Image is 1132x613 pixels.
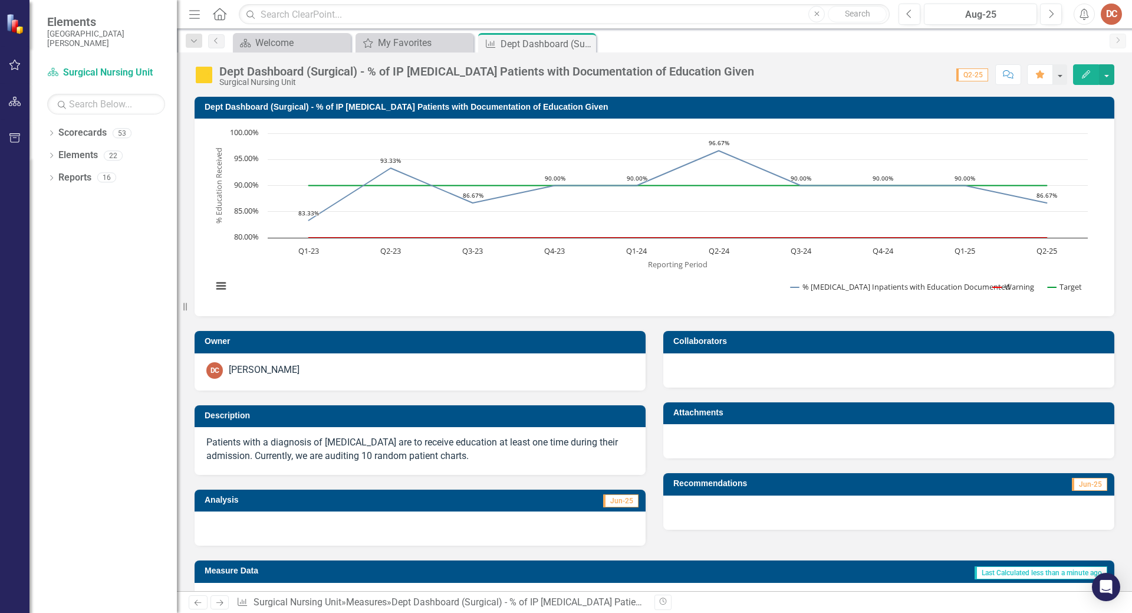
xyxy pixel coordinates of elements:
[205,337,640,346] h3: Owner
[955,245,975,256] text: Q1-25
[206,362,223,379] div: DC
[924,4,1037,25] button: Aug-25
[673,408,1108,417] h3: Attachments
[206,436,634,463] p: Patients with a diagnosis of [MEDICAL_DATA] are to receive education at least one time during the...
[239,4,890,25] input: Search ClearPoint...
[828,6,887,22] button: Search
[845,9,870,18] span: Search
[709,139,729,147] text: 96.67%
[545,174,565,182] text: 90.00%
[955,174,975,182] text: 90.00%
[873,245,894,256] text: Q4-24
[58,149,98,162] a: Elements
[1036,245,1057,256] text: Q2-25
[956,68,988,81] span: Q2-25
[213,147,224,224] text: % Education Received
[234,231,259,242] text: 80.00%
[603,494,639,507] span: Jun-25
[47,66,165,80] a: Surgical Nursing Unit
[206,127,1094,304] svg: Interactive chart
[648,259,707,270] text: Reporting Period
[47,94,165,114] input: Search Below...
[873,174,893,182] text: 90.00%
[391,596,817,608] div: Dept Dashboard (Surgical) - % of IP [MEDICAL_DATA] Patients with Documentation of Education Given
[791,174,811,182] text: 90.00%
[928,8,1033,22] div: Aug-25
[195,65,213,84] img: Caution
[254,596,341,608] a: Surgical Nursing Unit
[975,566,1107,579] span: Last Calculated less than a minute ago
[673,479,965,488] h3: Recommendations
[626,245,647,256] text: Q1-24
[380,245,401,256] text: Q2-23
[993,281,1035,292] button: Show Warning
[47,29,165,48] small: [GEOGRAPHIC_DATA][PERSON_NAME]
[1072,478,1107,491] span: Jun-25
[234,153,259,163] text: 95.00%
[229,363,300,377] div: [PERSON_NAME]
[298,245,319,256] text: Q1-23
[205,103,1108,112] h3: Dept Dashboard (Surgical) - % of IP [MEDICAL_DATA] Patients with Documentation of Education Given
[219,65,754,78] div: Dept Dashboard (Surgical) - % of IP [MEDICAL_DATA] Patients with Documentation of Education Given
[1048,281,1082,292] button: Show Target
[236,35,348,50] a: Welcome
[627,174,647,182] text: 90.00%
[236,596,646,609] div: » »
[206,127,1103,304] div: Chart. Highcharts interactive chart.
[234,205,259,216] text: 85.00%
[358,35,470,50] a: My Favorites
[462,245,483,256] text: Q3-23
[544,245,565,256] text: Q4-23
[463,191,483,199] text: 86.67%
[1092,573,1120,601] div: Open Intercom Messenger
[673,337,1108,346] h3: Collaborators
[113,128,131,138] div: 53
[307,183,1049,188] g: Target, line 3 of 3 with 10 data points.
[97,173,116,183] div: 16
[709,245,730,256] text: Q2-24
[380,156,401,165] text: 93.33%
[219,78,754,87] div: Surgical Nursing Unit
[501,37,593,51] div: Dept Dashboard (Surgical) - % of IP [MEDICAL_DATA] Patients with Documentation of Education Given
[47,15,165,29] span: Elements
[346,596,387,608] a: Measures
[213,278,229,294] button: View chart menu, Chart
[205,566,463,575] h3: Measure Data
[1101,4,1122,25] button: DC
[6,13,27,34] img: ClearPoint Strategy
[791,245,812,256] text: Q3-24
[298,209,319,217] text: 83.33%
[205,411,640,420] h3: Description
[205,496,414,504] h3: Analysis
[104,150,123,160] div: 22
[58,126,107,140] a: Scorecards
[378,35,470,50] div: My Favorites
[307,235,1049,240] g: Warning, line 2 of 3 with 10 data points.
[791,281,980,292] button: Show % Diabetes Inpatients with Education Documented
[255,35,348,50] div: Welcome
[58,171,91,185] a: Reports
[1036,191,1057,199] text: 86.67%
[230,127,259,137] text: 100.00%
[234,179,259,190] text: 90.00%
